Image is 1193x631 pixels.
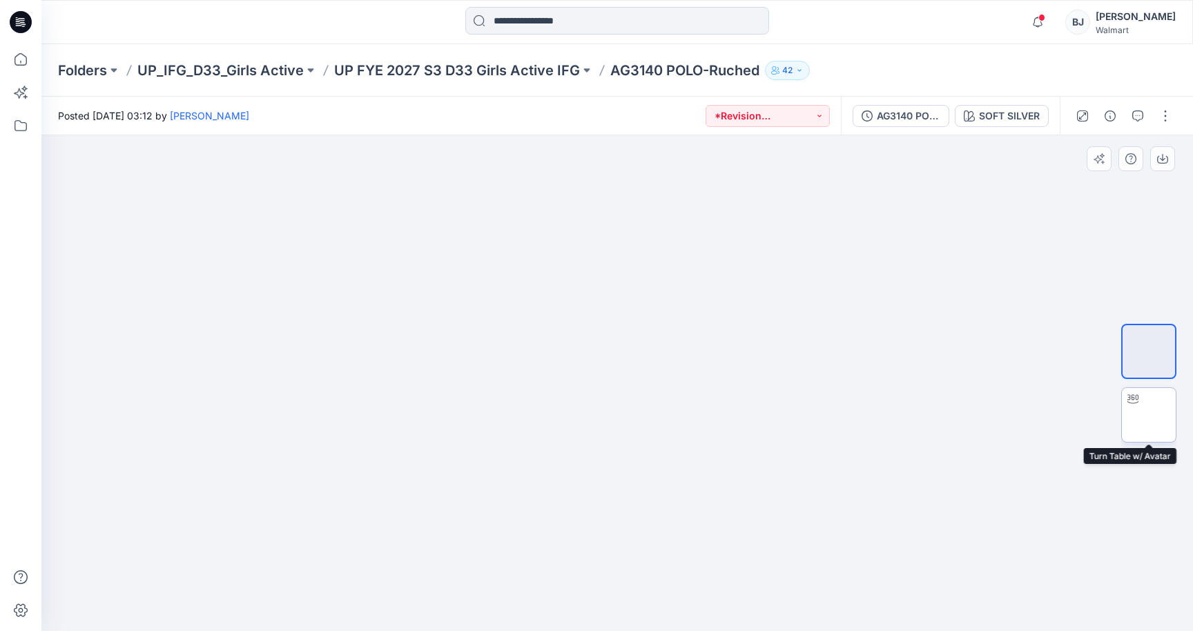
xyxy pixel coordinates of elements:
[979,108,1040,124] div: SOFT SILVER
[1065,10,1090,35] div: BJ
[1096,8,1176,25] div: [PERSON_NAME]
[853,105,949,127] button: AG3140 POLO-Ruched
[334,61,580,80] a: UP FYE 2027 S3 D33 Girls Active IFG
[610,61,759,80] p: AG3140 POLO-Ruched
[1096,25,1176,35] div: Walmart
[782,63,793,78] p: 42
[137,61,304,80] a: UP_IFG_D33_Girls Active
[955,105,1049,127] button: SOFT SILVER
[58,61,107,80] a: Folders
[170,110,249,122] a: [PERSON_NAME]
[877,108,940,124] div: AG3140 POLO-Ruched
[58,108,249,123] span: Posted [DATE] 03:12 by
[1099,105,1121,127] button: Details
[765,61,810,80] button: 42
